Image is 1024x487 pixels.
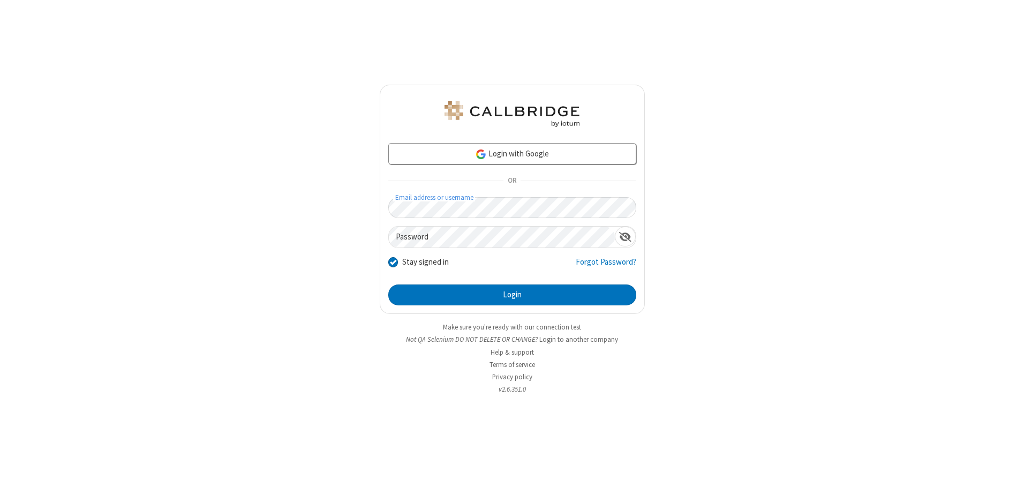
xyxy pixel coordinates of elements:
a: Terms of service [490,360,535,369]
a: Privacy policy [492,372,532,381]
button: Login to another company [539,334,618,344]
input: Email address or username [388,197,636,218]
div: Show password [615,227,636,246]
a: Help & support [491,348,534,357]
img: QA Selenium DO NOT DELETE OR CHANGE [442,101,582,127]
button: Login [388,284,636,306]
img: google-icon.png [475,148,487,160]
input: Password [389,227,615,248]
a: Login with Google [388,143,636,164]
li: Not QA Selenium DO NOT DELETE OR CHANGE? [380,334,645,344]
label: Stay signed in [402,256,449,268]
a: Make sure you're ready with our connection test [443,323,581,332]
span: OR [503,174,521,189]
li: v2.6.351.0 [380,384,645,394]
a: Forgot Password? [576,256,636,276]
